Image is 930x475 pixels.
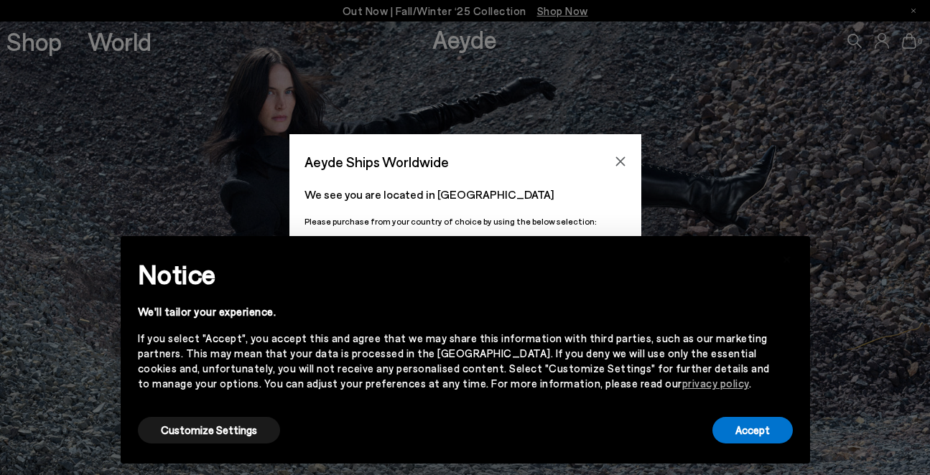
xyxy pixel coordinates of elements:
[782,247,792,268] span: ×
[138,304,770,319] div: We'll tailor your experience.
[138,331,770,391] div: If you select "Accept", you accept this and agree that we may share this information with third p...
[138,255,770,293] h2: Notice
[712,417,793,443] button: Accept
[304,186,626,203] p: We see you are located in [GEOGRAPHIC_DATA]
[304,215,626,228] p: Please purchase from your country of choice by using the below selection:
[682,377,749,390] a: privacy policy
[304,149,449,174] span: Aeyde Ships Worldwide
[138,417,280,443] button: Customize Settings
[770,240,804,275] button: Close this notice
[610,151,631,172] button: Close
